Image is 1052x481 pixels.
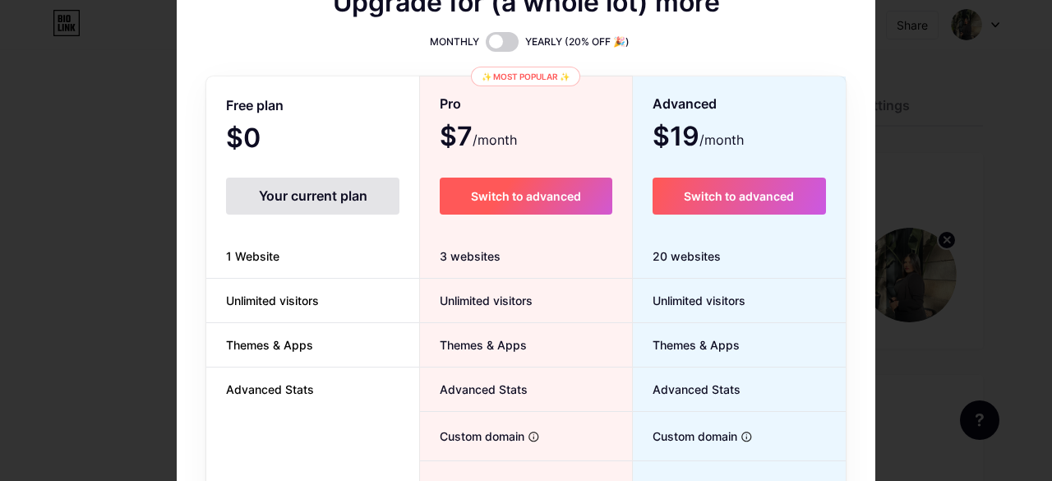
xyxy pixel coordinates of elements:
[684,189,794,203] span: Switch to advanced
[226,128,305,151] span: $0
[206,247,299,265] span: 1 Website
[440,127,517,150] span: $7
[633,234,846,279] div: 20 websites
[633,381,741,398] span: Advanced Stats
[206,381,334,398] span: Advanced Stats
[633,292,745,309] span: Unlimited visitors
[420,234,631,279] div: 3 websites
[420,336,527,354] span: Themes & Apps
[226,178,399,215] div: Your current plan
[420,428,524,445] span: Custom domain
[420,381,528,398] span: Advanced Stats
[633,428,737,445] span: Custom domain
[206,336,333,354] span: Themes & Apps
[699,130,744,150] span: /month
[653,90,717,118] span: Advanced
[420,292,533,309] span: Unlimited visitors
[226,91,284,120] span: Free plan
[525,34,630,50] span: YEARLY (20% OFF 🎉)
[440,178,611,215] button: Switch to advanced
[430,34,479,50] span: MONTHLY
[206,292,339,309] span: Unlimited visitors
[440,90,461,118] span: Pro
[633,336,740,354] span: Themes & Apps
[473,130,517,150] span: /month
[653,127,744,150] span: $19
[471,67,580,86] div: ✨ Most popular ✨
[471,189,581,203] span: Switch to advanced
[653,178,826,215] button: Switch to advanced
